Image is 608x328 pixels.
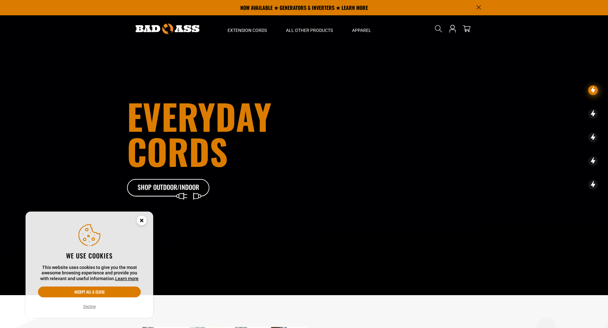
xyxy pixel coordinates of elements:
h1: Everyday cords [127,99,340,169]
span: All Other Products [286,27,333,33]
img: Bad Ass Extension Cords [136,24,199,34]
summary: Search [433,24,444,34]
span: Extension Cords [228,27,267,33]
a: Shop Outdoor/Indoor [127,179,210,197]
a: Learn more [115,276,139,281]
span: Apparel [352,27,371,33]
button: Accept all & close [38,287,141,297]
summary: Extension Cords [218,15,276,42]
summary: Apparel [342,15,381,42]
summary: All Other Products [276,15,342,42]
aside: Cookie Consent [26,212,153,318]
h2: We use cookies [38,251,141,260]
p: This website uses cookies to give you the most awesome browsing experience and provide you with r... [38,265,141,282]
button: Decline [81,303,98,310]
